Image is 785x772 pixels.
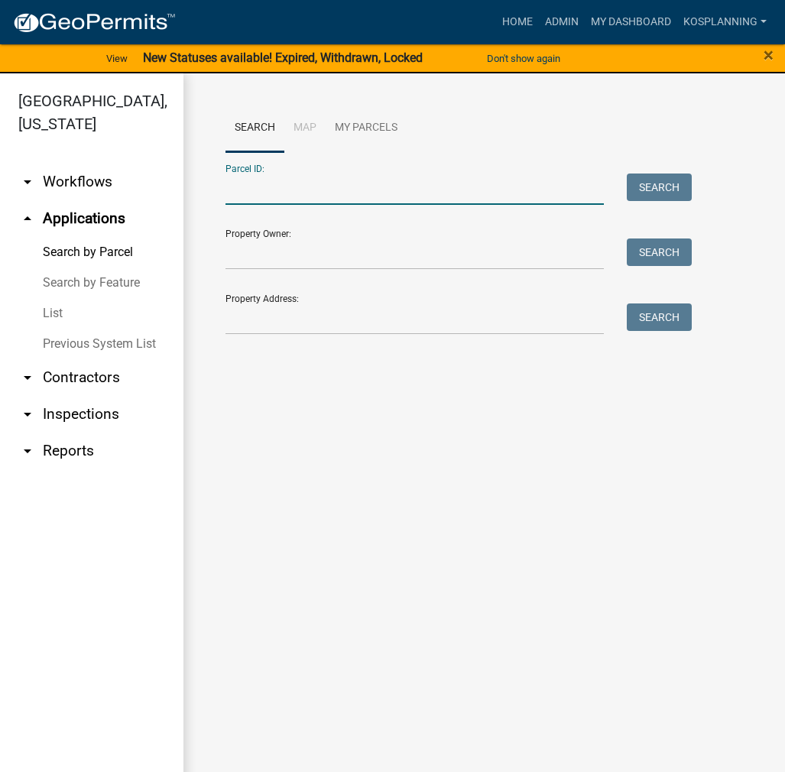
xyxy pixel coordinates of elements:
[100,46,134,71] a: View
[18,173,37,191] i: arrow_drop_down
[764,46,774,64] button: Close
[143,50,423,65] strong: New Statuses available! Expired, Withdrawn, Locked
[585,8,677,37] a: My Dashboard
[18,368,37,387] i: arrow_drop_down
[627,238,692,266] button: Search
[627,303,692,331] button: Search
[496,8,539,37] a: Home
[481,46,566,71] button: Don't show again
[18,442,37,460] i: arrow_drop_down
[677,8,773,37] a: kosplanning
[225,104,284,153] a: Search
[539,8,585,37] a: Admin
[18,209,37,228] i: arrow_drop_up
[627,174,692,201] button: Search
[764,44,774,66] span: ×
[326,104,407,153] a: My Parcels
[18,405,37,423] i: arrow_drop_down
